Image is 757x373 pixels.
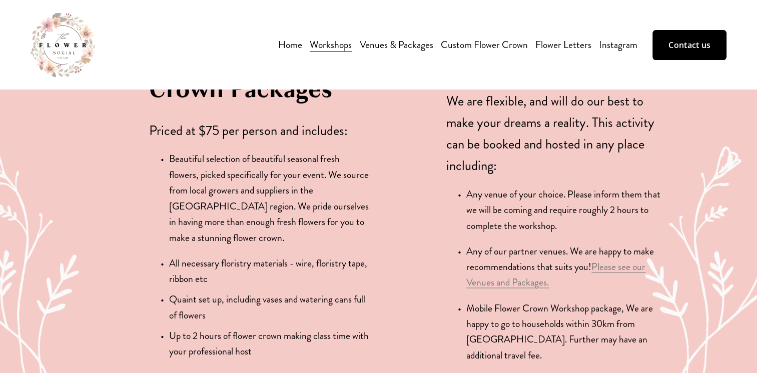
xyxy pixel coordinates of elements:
a: Flower Letters [535,36,591,53]
p: Any venue of your choice. Please inform them that we will be coming and require roughly 2 hours t... [466,186,667,233]
a: folder dropdown [310,36,352,53]
p: Up to 2 hours of flower crown making class time with your professional host [169,328,370,359]
p: Beautiful selection of beautiful seasonal fresh flowers, picked specifically for your event. We s... [169,151,370,245]
a: Contact us [652,30,726,60]
p: Any of our partner venues. We are happy to make recommendations that suits you! [466,243,667,290]
a: Instagram [599,36,637,53]
p: Mobile Flower Crown Workshop package, We are happy to go to households within 30km from [GEOGRAPH... [466,300,667,363]
a: Custom Flower Crown [441,36,528,53]
span: Workshops [310,37,352,52]
h2: Fresh Flower Crown Packages [149,45,370,103]
p: Quaint set up, including vases and watering cans full of flowers [169,291,370,323]
p: Priced at $75 per person and includes: [149,120,370,141]
p: All necessary floristry materials - wire, floristry tape, ribbon etc [169,255,370,287]
img: The Flower Social [31,13,95,77]
p: We are flexible, and will do our best to make your dreams a reality. This activity can be booked ... [446,90,667,176]
a: Home [278,36,302,53]
a: Venues & Packages [360,36,433,53]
